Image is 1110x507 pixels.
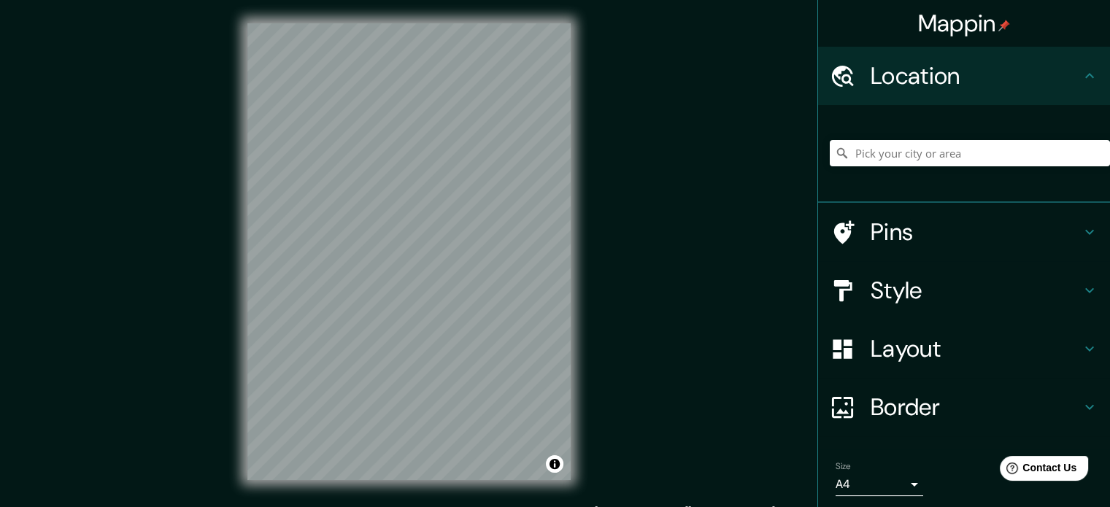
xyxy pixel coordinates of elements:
[998,20,1010,31] img: pin-icon.png
[818,203,1110,261] div: Pins
[818,320,1110,378] div: Layout
[836,473,923,496] div: A4
[871,334,1081,363] h4: Layout
[247,23,571,480] canvas: Map
[818,47,1110,105] div: Location
[918,9,1011,38] h4: Mappin
[818,378,1110,436] div: Border
[871,61,1081,90] h4: Location
[980,450,1094,491] iframe: Help widget launcher
[871,217,1081,247] h4: Pins
[546,455,563,473] button: Toggle attribution
[871,392,1081,422] h4: Border
[871,276,1081,305] h4: Style
[830,140,1110,166] input: Pick your city or area
[818,261,1110,320] div: Style
[836,460,851,473] label: Size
